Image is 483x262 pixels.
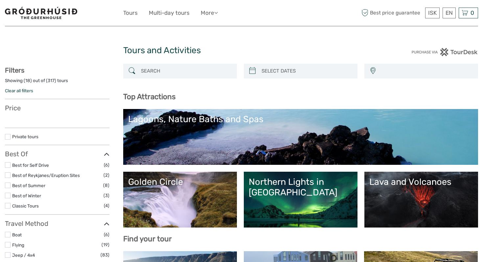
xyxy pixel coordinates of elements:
div: Lagoons, Nature Baths and Spas [128,114,473,124]
div: Lava and Volcanoes [369,177,473,187]
a: Tours [123,8,138,18]
div: Northern Lights in [GEOGRAPHIC_DATA] [249,177,353,198]
span: (8) [103,182,109,189]
label: 317 [48,77,55,84]
span: (19) [102,241,109,249]
b: Top Attractions [123,92,175,101]
a: Best of Reykjanes/Eruption Sites [12,173,80,178]
h3: Best Of [5,150,109,158]
h1: Tours and Activities [123,45,360,56]
a: Best for Self Drive [12,163,49,168]
h3: Price [5,104,109,112]
a: Jeep / 4x4 [12,252,35,258]
a: Boat [12,232,22,237]
span: (6) [104,161,109,169]
span: (2) [103,171,109,179]
a: Best of Winter [12,193,41,198]
input: SELECT DATES [259,65,354,77]
label: 18 [25,77,30,84]
span: Best price guarantee [360,8,424,18]
h3: Travel Method [5,220,109,228]
a: Best of Summer [12,183,45,188]
a: More [201,8,218,18]
a: Multi-day tours [149,8,190,18]
span: (6) [104,231,109,238]
a: Lava and Volcanoes [369,177,473,223]
img: PurchaseViaTourDesk.png [411,48,478,56]
span: (4) [104,202,109,209]
a: Flying [12,242,24,248]
span: 0 [470,10,475,16]
span: (83) [101,251,109,259]
a: Clear all filters [5,88,33,93]
div: Golden Circle [128,177,232,187]
b: Find your tour [123,234,172,243]
span: ISK [428,10,437,16]
strong: Filters [5,66,24,74]
a: Golden Circle [128,177,232,223]
a: Northern Lights in [GEOGRAPHIC_DATA] [249,177,353,223]
a: Private tours [12,134,38,139]
a: Classic Tours [12,203,39,208]
input: SEARCH [138,65,234,77]
img: 1578-341a38b5-ce05-4595-9f3d-b8aa3718a0b3_logo_small.jpg [5,7,77,19]
div: Showing ( ) out of ( ) tours [5,77,109,88]
a: Lagoons, Nature Baths and Spas [128,114,473,160]
div: EN [443,8,456,18]
span: (3) [103,192,109,199]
